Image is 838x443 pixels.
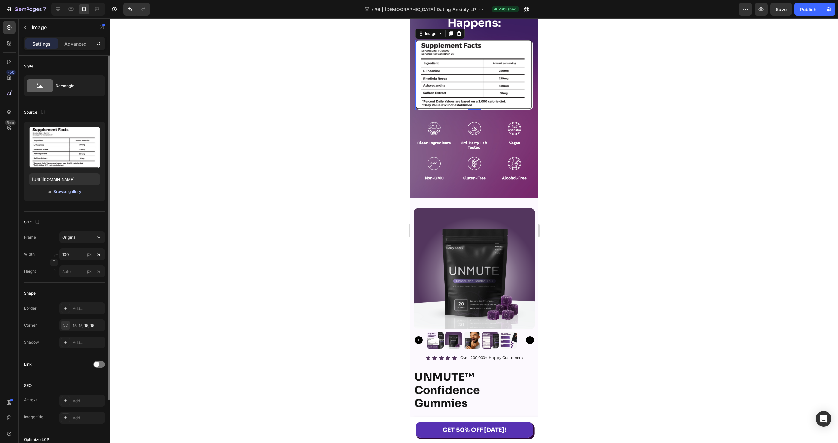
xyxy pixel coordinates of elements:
[24,322,37,328] div: Corner
[95,250,102,258] button: px
[5,120,16,125] div: Beta
[32,40,51,47] p: Settings
[24,383,32,389] div: SEO
[95,267,102,275] button: px
[372,6,373,13] span: /
[56,78,96,93] div: Rectangle
[73,340,103,346] div: Add...
[59,248,105,260] input: px%
[410,18,538,443] iframe: To enrich screen reader interactions, please activate Accessibility in Grammarly extension settings
[24,63,33,69] div: Style
[29,173,100,185] input: https://example.com/image.jpg
[97,268,100,274] div: %
[59,265,105,277] input: px%
[43,5,46,13] p: 7
[62,234,77,240] span: Original
[85,250,93,258] button: %
[59,231,105,243] button: Original
[24,305,37,311] div: Border
[29,127,100,168] img: preview-image
[73,306,103,312] div: Add...
[24,218,41,227] div: Size
[73,323,103,329] div: 15, 15, 15, 15
[24,251,35,257] label: Width
[53,188,82,195] button: Browse gallery
[73,398,103,404] div: Add...
[24,397,37,403] div: Alt text
[3,3,49,16] button: 7
[64,40,87,47] p: Advanced
[6,70,16,75] div: 450
[24,234,36,240] label: Frame
[374,6,476,13] span: #6 | [DEMOGRAPHIC_DATA] Dating Anxiety LP
[73,415,103,421] div: Add...
[776,7,787,12] span: Save
[800,6,816,13] div: Publish
[32,23,87,31] p: Image
[48,188,52,196] span: or
[24,108,46,117] div: Source
[24,268,36,274] label: Height
[53,189,81,195] div: Browse gallery
[24,414,43,420] div: Image title
[87,251,92,257] div: px
[24,290,36,296] div: Shape
[24,437,49,443] div: Optimize LCP
[87,268,92,274] div: px
[794,3,822,16] button: Publish
[97,251,100,257] div: %
[24,339,39,345] div: Shadow
[816,411,831,427] div: Open Intercom Messenger
[770,3,792,16] button: Save
[24,361,32,367] div: Link
[85,267,93,275] button: %
[498,6,516,12] span: Published
[123,3,150,16] div: Undo/Redo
